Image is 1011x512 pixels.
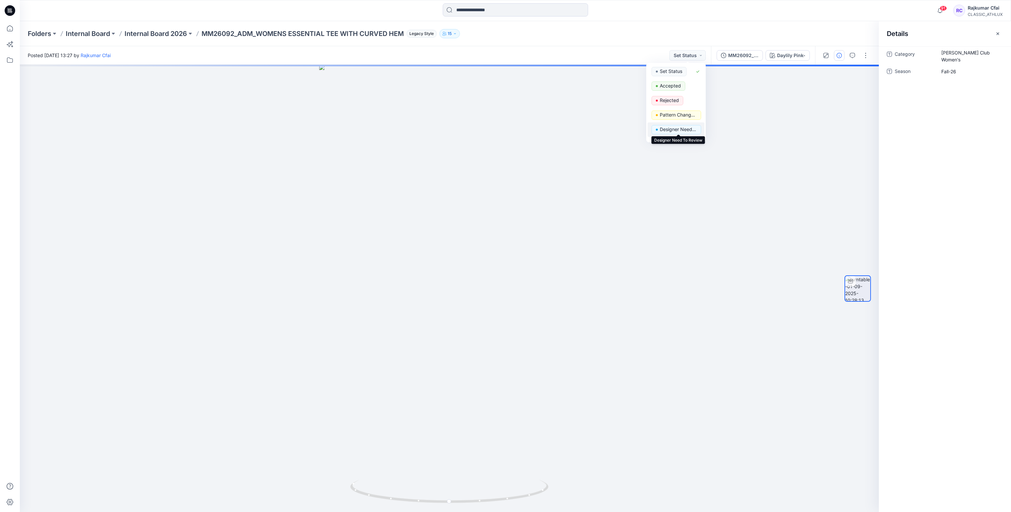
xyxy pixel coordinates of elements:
div: CLASSIC_ATHLUX [968,12,1003,17]
span: Posted [DATE] 13:27 by [28,52,111,59]
button: Daylily Pink- [766,50,810,61]
span: 91 [940,6,947,11]
a: Internal Board 2026 [125,29,187,38]
div: RC [953,5,965,17]
p: Designer Need To Review [660,125,697,134]
p: MM26092_ADM_WOMENS ESSENTIAL TEE WITH CURVED HEM [202,29,404,38]
span: Category [895,50,934,63]
a: Rajkumar Cfai [81,52,111,58]
button: Details [834,50,844,61]
p: Accepted [660,82,681,90]
p: 15 [448,30,452,37]
p: Rejected [660,96,679,105]
div: Rajkumar Cfai [968,4,1003,12]
div: MM26092_ADM_WOMENS ESSENTIAL TEE WITH CURVED HEM [728,52,759,59]
span: Sams Club Women's [941,49,999,63]
p: Dropped \ Not proceeding [660,140,697,148]
p: Set Status [660,67,682,76]
button: 15 [439,29,460,38]
button: MM26092_ADM_WOMENS ESSENTIAL TEE WITH CURVED HEM [717,50,763,61]
div: Daylily Pink- [777,52,805,59]
img: turntable-01-09-2025-10:28:13 [845,276,870,301]
span: Legacy Style [406,30,437,38]
p: Pattern Changes Requested [660,111,697,119]
span: Fall-26 [941,68,999,75]
h2: Details [887,30,908,38]
a: Internal Board [66,29,110,38]
span: Season [895,67,934,77]
button: Legacy Style [404,29,437,38]
a: Folders [28,29,51,38]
